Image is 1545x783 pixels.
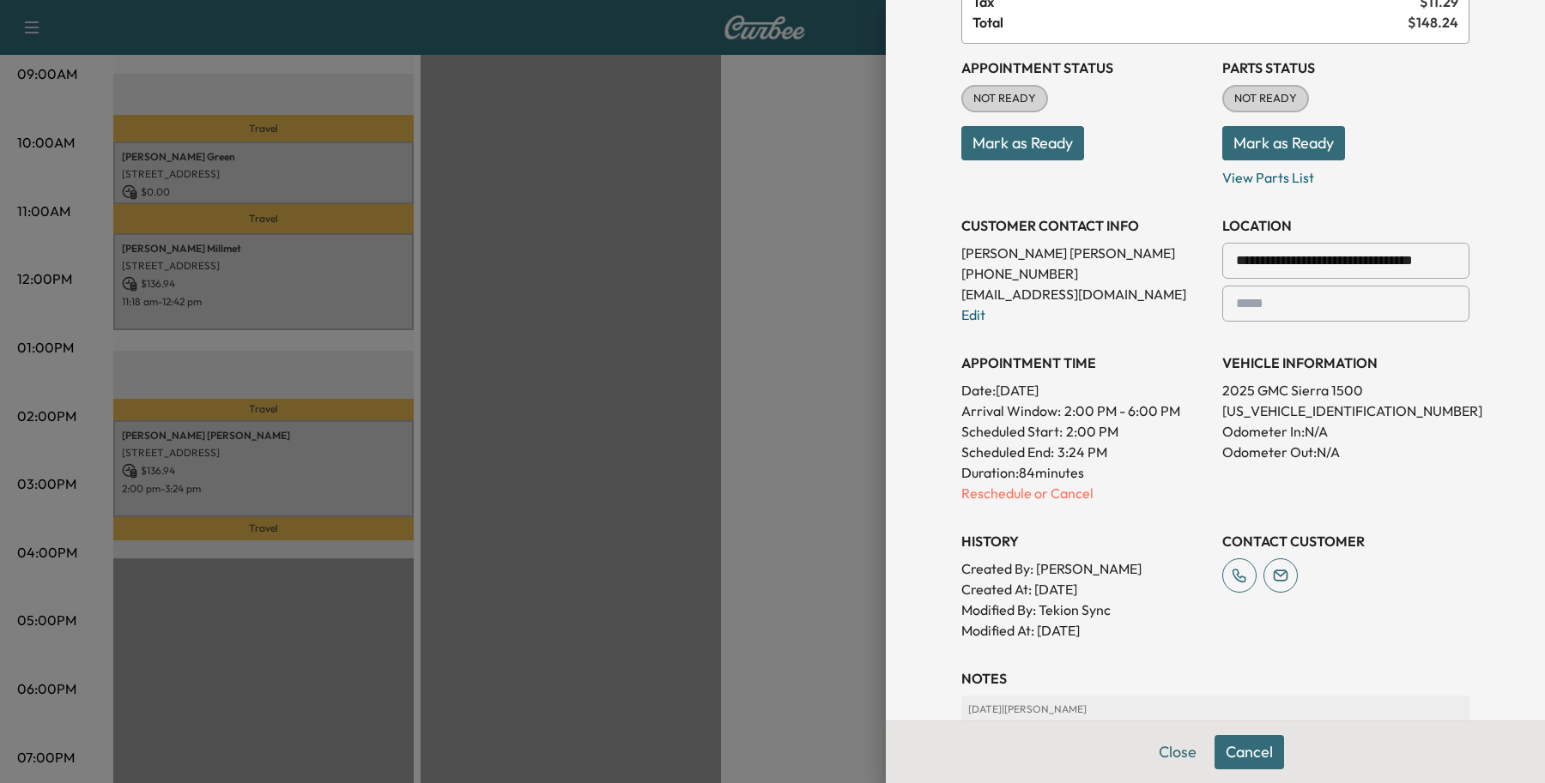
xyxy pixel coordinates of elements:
[961,263,1209,284] p: [PHONE_NUMBER]
[1057,442,1107,462] p: 3:24 PM
[961,579,1209,599] p: Created At : [DATE]
[968,702,1463,716] p: [DATE] | [PERSON_NAME]
[961,620,1209,641] p: Modified At : [DATE]
[1222,401,1469,421] p: [US_VEHICLE_IDENTIFICATION_NUMBER]
[972,12,1408,33] span: Total
[1408,12,1458,33] span: $ 148.24
[1222,531,1469,551] h3: CONTACT CUSTOMER
[961,380,1209,401] p: Date: [DATE]
[1222,421,1469,442] p: Odometer In: N/A
[961,306,985,323] a: Edit
[961,599,1209,620] p: Modified By : Tekion Sync
[961,215,1209,236] h3: CUSTOMER CONTACT INFO
[1222,442,1469,462] p: Odometer Out: N/A
[1222,380,1469,401] p: 2025 GMC Sierra 1500
[961,352,1209,373] h3: APPOINTMENT TIME
[961,421,1063,442] p: Scheduled Start:
[961,483,1209,503] p: Reschedule or Cancel
[1222,160,1469,188] p: View Parts List
[961,243,1209,263] p: [PERSON_NAME] [PERSON_NAME]
[961,558,1209,579] p: Created By : [PERSON_NAME]
[1064,401,1180,421] span: 2:00 PM - 6:00 PM
[961,668,1469,689] h3: NOTES
[1222,352,1469,373] h3: VEHICLE INFORMATION
[961,442,1054,462] p: Scheduled End:
[961,126,1084,160] button: Mark as Ready
[1215,735,1284,769] button: Cancel
[1066,421,1118,442] p: 2:00 PM
[1222,215,1469,236] h3: LOCATION
[961,531,1209,551] h3: History
[1222,57,1469,78] h3: Parts Status
[961,57,1209,78] h3: Appointment Status
[961,284,1209,304] p: [EMAIL_ADDRESS][DOMAIN_NAME]
[961,401,1209,421] p: Arrival Window:
[1222,126,1345,160] button: Mark as Ready
[961,462,1209,483] p: Duration: 84 minutes
[963,90,1046,107] span: NOT READY
[1224,90,1307,107] span: NOT READY
[1148,735,1208,769] button: Close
